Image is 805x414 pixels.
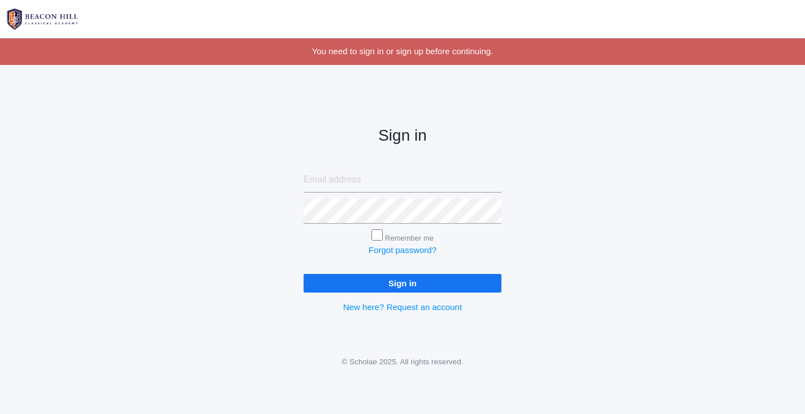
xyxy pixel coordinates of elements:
input: Sign in [304,274,501,293]
label: Remember me [385,234,434,242]
a: New here? Request an account [343,302,462,312]
a: Forgot password? [369,245,436,255]
h2: Sign in [304,127,501,145]
input: Email address [304,167,501,193]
